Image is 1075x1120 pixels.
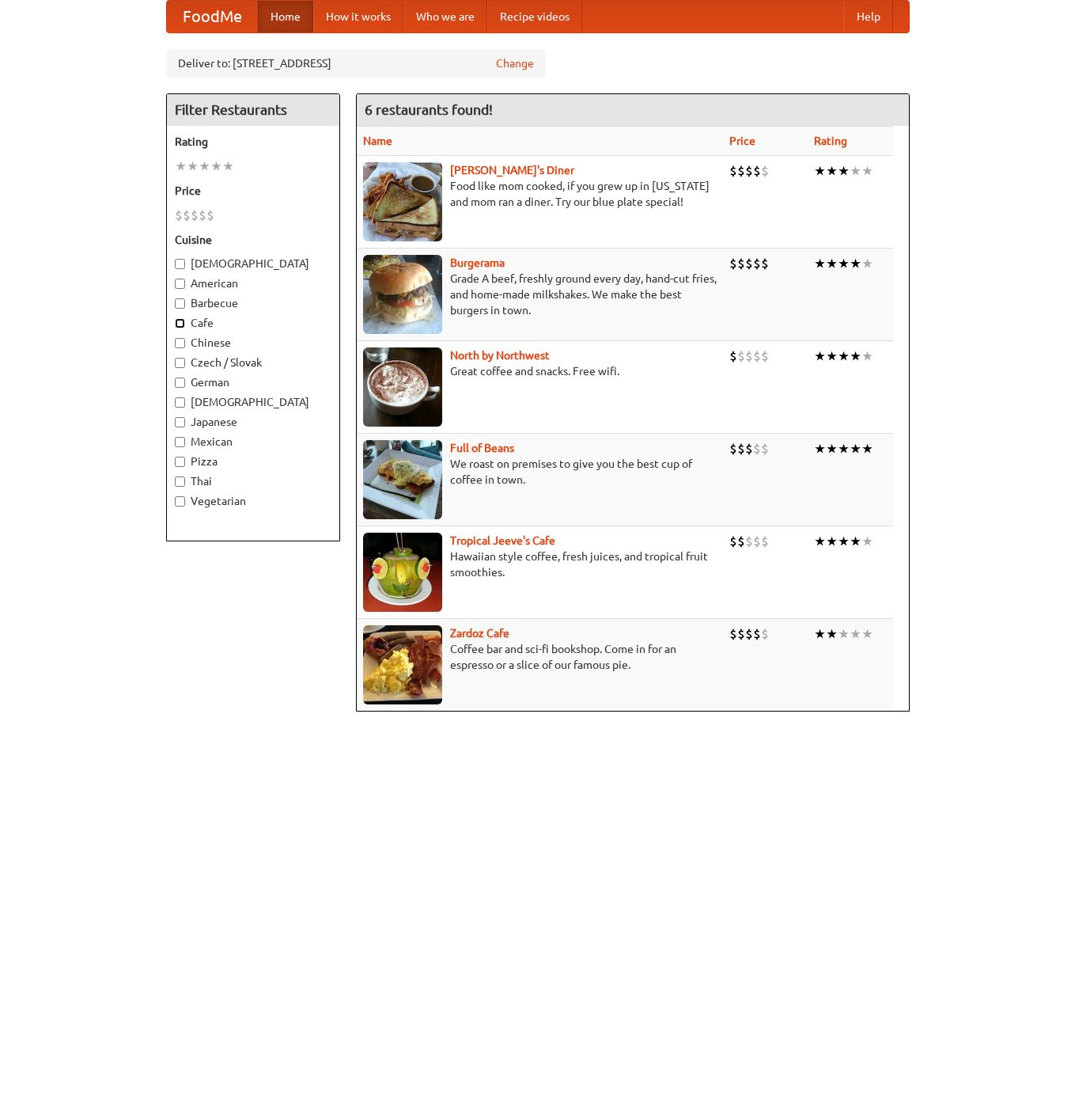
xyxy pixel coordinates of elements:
[199,207,206,224] li: $
[729,255,737,272] li: $
[487,1,582,32] a: Recipe videos
[363,456,717,488] p: We roast on premises to give you the best cup of coffee in town.
[175,437,185,447] input: Mexican
[814,533,826,550] li: ★
[450,349,550,362] a: North by Northwest
[403,1,487,32] a: Who we are
[745,440,753,457] li: $
[737,162,745,180] li: $
[814,625,826,643] li: ★
[729,347,737,365] li: $
[826,625,838,643] li: ★
[175,295,331,311] label: Barbecue
[450,442,514,454] b: Full of Beans
[191,207,199,224] li: $
[175,315,331,331] label: Cafe
[737,533,745,550] li: $
[166,49,546,78] div: Deliver to: [STREET_ADDRESS]
[737,347,745,365] li: $
[850,255,861,272] li: ★
[175,207,183,224] li: $
[838,347,850,365] li: ★
[450,256,505,269] a: Burgerama
[814,440,826,457] li: ★
[861,625,873,643] li: ★
[363,625,442,704] img: zardoz.jpg
[175,275,331,291] label: American
[729,533,737,550] li: $
[175,434,331,450] label: Mexican
[206,207,214,224] li: $
[761,533,769,550] li: $
[838,255,850,272] li: ★
[737,440,745,457] li: $
[175,473,331,489] label: Thai
[167,94,339,126] h4: Filter Restaurants
[175,493,331,509] label: Vegetarian
[729,625,737,643] li: $
[737,255,745,272] li: $
[850,440,861,457] li: ★
[850,625,861,643] li: ★
[861,440,873,457] li: ★
[175,183,331,199] h5: Price
[850,162,861,180] li: ★
[450,164,574,177] a: [PERSON_NAME]'s Diner
[363,347,442,427] img: north.jpg
[838,533,850,550] li: ★
[745,162,753,180] li: $
[814,255,826,272] li: ★
[753,440,761,457] li: $
[753,347,761,365] li: $
[175,374,331,390] label: German
[363,162,442,241] img: sallys.jpg
[826,533,838,550] li: ★
[365,102,493,117] ng-pluralize: 6 restaurants found!
[363,271,717,318] p: Grade A beef, freshly ground every day, hand-cut fries, and home-made milkshakes. We make the bes...
[850,347,861,365] li: ★
[761,347,769,365] li: $
[175,358,185,368] input: Czech / Slovak
[363,135,392,147] a: Name
[363,178,717,210] p: Food like mom cooked, if you grew up in [US_STATE] and mom ran a diner. Try our blue plate special!
[844,1,893,32] a: Help
[729,162,737,180] li: $
[753,255,761,272] li: $
[258,1,313,32] a: Home
[861,533,873,550] li: ★
[175,158,187,175] li: ★
[187,158,199,175] li: ★
[175,232,331,248] h5: Cuisine
[753,162,761,180] li: $
[363,363,717,379] p: Great coffee and snacks. Free wifi.
[745,625,753,643] li: $
[814,135,847,147] a: Rating
[210,158,222,175] li: ★
[814,162,826,180] li: ★
[729,440,737,457] li: $
[450,534,555,547] b: Tropical Jeeve's Cafe
[729,135,755,147] a: Price
[753,533,761,550] li: $
[175,414,331,430] label: Japanese
[861,255,873,272] li: ★
[745,347,753,365] li: $
[175,394,331,410] label: [DEMOGRAPHIC_DATA]
[826,347,838,365] li: ★
[761,255,769,272] li: $
[761,162,769,180] li: $
[826,162,838,180] li: ★
[745,533,753,550] li: $
[175,259,185,269] input: [DEMOGRAPHIC_DATA]
[450,627,509,640] a: Zardoz Cafe
[175,476,185,487] input: Thai
[175,338,185,348] input: Chinese
[761,440,769,457] li: $
[175,298,185,309] input: Barbecue
[838,440,850,457] li: ★
[363,440,442,519] img: beans.jpg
